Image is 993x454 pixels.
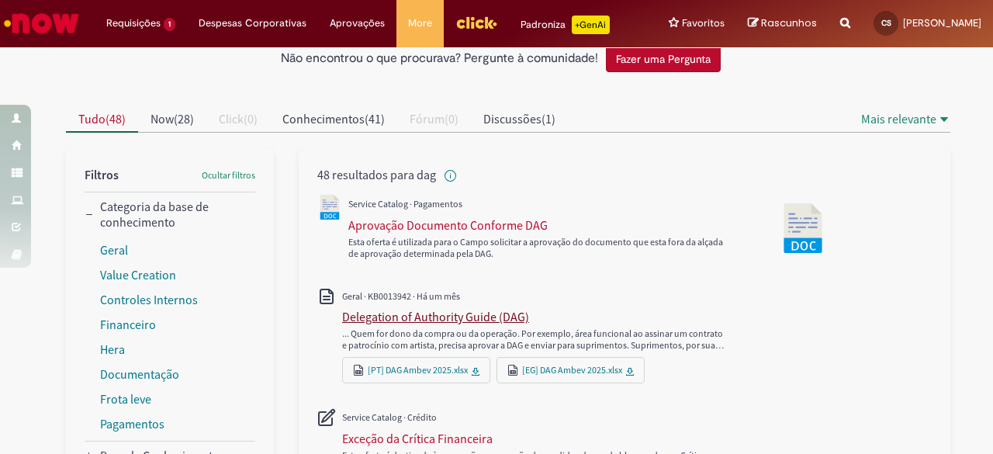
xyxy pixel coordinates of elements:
img: click_logo_yellow_360x200.png [455,11,497,34]
span: [PERSON_NAME] [903,16,981,29]
span: Requisições [106,16,161,31]
span: CS [881,18,891,28]
h2: Não encontrou o que procurava? Pergunte à comunidade! [281,52,598,66]
span: Favoritos [682,16,725,31]
a: Rascunhos [748,16,817,31]
div: Padroniza [521,16,610,34]
span: Rascunhos [761,16,817,30]
span: 1 [164,18,175,31]
span: More [408,16,432,31]
p: +GenAi [572,16,610,34]
span: Despesas Corporativas [199,16,306,31]
img: ServiceNow [2,8,81,39]
span: Aprovações [330,16,385,31]
button: Fazer uma Pergunta [606,46,721,72]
